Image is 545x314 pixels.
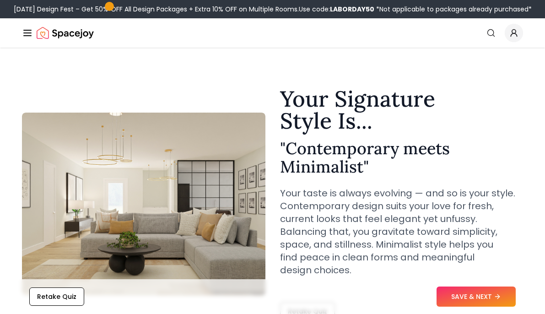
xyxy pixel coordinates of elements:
span: Use code: [299,5,374,14]
button: SAVE & NEXT [437,287,516,307]
button: Retake Quiz [29,287,84,306]
h2: " Contemporary meets Minimalist " [280,139,523,176]
p: Your taste is always evolving — and so is your style. Contemporary design suits your love for fre... [280,187,523,276]
img: Spacejoy Logo [37,24,94,42]
b: LABORDAY50 [330,5,374,14]
h1: Your Signature Style Is... [280,88,523,132]
nav: Global [22,18,523,48]
a: Spacejoy [37,24,94,42]
span: *Not applicable to packages already purchased* [374,5,532,14]
div: [DATE] Design Fest – Get 50% OFF All Design Packages + Extra 10% OFF on Multiple Rooms. [14,5,532,14]
img: Contemporary meets Minimalist Style Example [22,113,265,296]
